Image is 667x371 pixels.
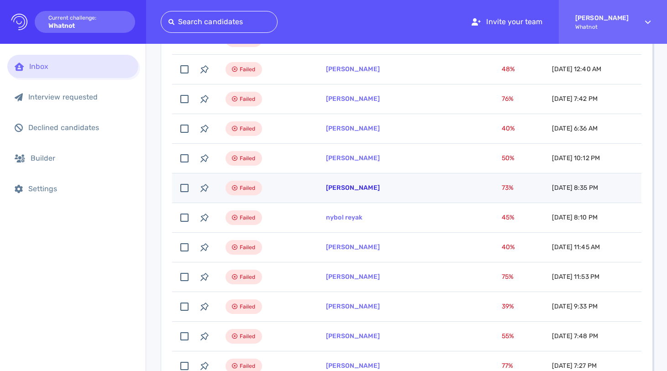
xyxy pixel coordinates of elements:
[240,272,256,282] span: Failed
[502,125,515,132] span: 40 %
[29,62,131,71] div: Inbox
[240,242,256,253] span: Failed
[28,184,131,193] div: Settings
[326,154,380,162] a: [PERSON_NAME]
[326,362,380,370] a: [PERSON_NAME]
[502,65,515,73] span: 48 %
[326,332,380,340] a: [PERSON_NAME]
[326,214,363,221] a: nybol reyak
[240,301,256,312] span: Failed
[552,332,598,340] span: [DATE] 7:48 PM
[575,14,629,22] strong: [PERSON_NAME]
[502,273,514,281] span: 75 %
[552,65,601,73] span: [DATE] 12:40 AM
[326,243,380,251] a: [PERSON_NAME]
[240,123,256,134] span: Failed
[240,183,256,193] span: Failed
[502,184,514,192] span: 73 %
[326,184,380,192] a: [PERSON_NAME]
[240,94,256,105] span: Failed
[502,154,515,162] span: 50 %
[552,243,600,251] span: [DATE] 11:45 AM
[326,65,380,73] a: [PERSON_NAME]
[552,303,598,310] span: [DATE] 9:33 PM
[552,154,600,162] span: [DATE] 10:12 PM
[240,331,256,342] span: Failed
[552,273,599,281] span: [DATE] 11:53 PM
[326,95,380,103] a: [PERSON_NAME]
[502,332,514,340] span: 55 %
[31,154,131,162] div: Builder
[552,184,598,192] span: [DATE] 8:35 PM
[28,93,131,101] div: Interview requested
[575,24,629,30] span: Whatnot
[552,95,598,103] span: [DATE] 7:42 PM
[502,243,515,251] span: 40 %
[502,95,514,103] span: 76 %
[326,125,380,132] a: [PERSON_NAME]
[552,125,598,132] span: [DATE] 6:36 AM
[326,273,380,281] a: [PERSON_NAME]
[502,362,513,370] span: 77 %
[502,214,515,221] span: 45 %
[28,123,131,132] div: Declined candidates
[552,214,598,221] span: [DATE] 8:10 PM
[240,64,256,75] span: Failed
[240,153,256,164] span: Failed
[240,212,256,223] span: Failed
[502,303,514,310] span: 39 %
[326,303,380,310] a: [PERSON_NAME]
[552,362,597,370] span: [DATE] 7:27 PM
